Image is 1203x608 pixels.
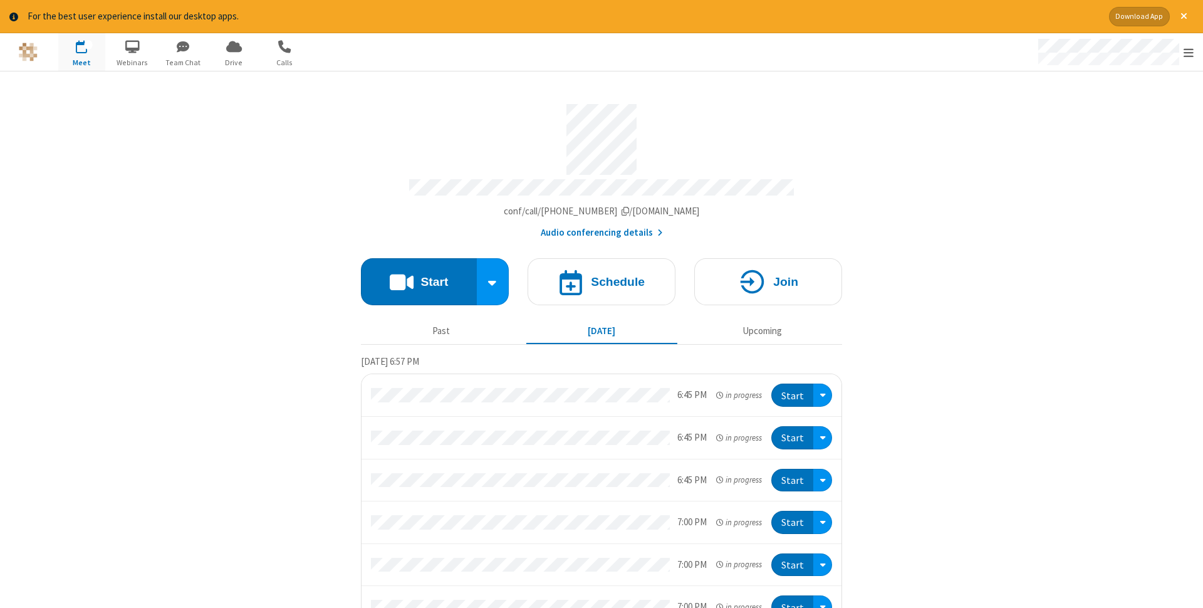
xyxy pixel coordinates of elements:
[504,204,700,219] button: Copy my meeting room linkCopy my meeting room link
[504,205,700,217] span: Copy my meeting room link
[361,95,842,239] section: Account details
[771,511,813,534] button: Start
[526,320,677,343] button: [DATE]
[677,431,707,445] div: 6:45 PM
[19,43,38,61] img: QA Selenium DO NOT DELETE OR CHANGE
[541,226,663,240] button: Audio conferencing details
[716,516,762,528] em: in progress
[813,511,832,534] div: Open menu
[677,558,707,572] div: 7:00 PM
[28,9,1100,24] div: For the best user experience install our desktop apps.
[528,258,675,305] button: Schedule
[211,57,258,68] span: Drive
[677,388,707,402] div: 6:45 PM
[85,40,93,50] div: 8
[361,355,419,367] span: [DATE] 6:57 PM
[109,57,156,68] span: Webinars
[1109,7,1170,26] button: Download App
[477,258,509,305] div: Start conference options
[716,474,762,486] em: in progress
[771,469,813,492] button: Start
[1172,575,1194,599] iframe: Chat
[687,320,838,343] button: Upcoming
[813,469,832,492] div: Open menu
[160,57,207,68] span: Team Chat
[366,320,517,343] button: Past
[1174,7,1194,26] button: Close alert
[813,426,832,449] div: Open menu
[773,276,798,288] h4: Join
[694,258,842,305] button: Join
[591,276,645,288] h4: Schedule
[716,432,762,444] em: in progress
[716,389,762,401] em: in progress
[261,57,308,68] span: Calls
[677,473,707,488] div: 6:45 PM
[677,515,707,530] div: 7:00 PM
[813,553,832,577] div: Open menu
[420,276,448,288] h4: Start
[4,33,51,71] button: Logo
[771,426,813,449] button: Start
[58,57,105,68] span: Meet
[1026,33,1203,71] div: Open menu
[813,384,832,407] div: Open menu
[716,558,762,570] em: in progress
[771,553,813,577] button: Start
[771,384,813,407] button: Start
[361,258,477,305] button: Start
